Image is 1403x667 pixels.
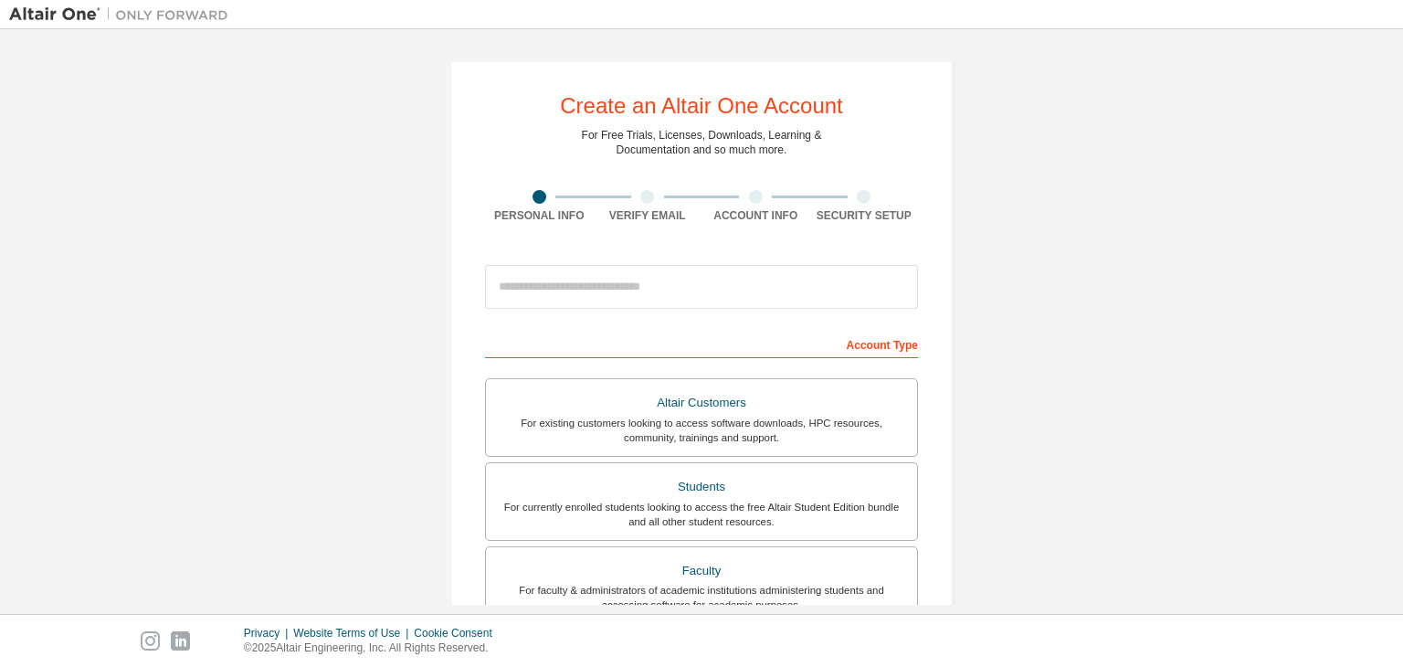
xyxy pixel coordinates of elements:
[9,5,237,24] img: Altair One
[485,329,918,358] div: Account Type
[497,390,906,416] div: Altair Customers
[497,416,906,445] div: For existing customers looking to access software downloads, HPC resources, community, trainings ...
[293,626,414,641] div: Website Terms of Use
[244,626,293,641] div: Privacy
[414,626,502,641] div: Cookie Consent
[485,208,594,223] div: Personal Info
[244,641,503,656] p: © 2025 Altair Engineering, Inc. All Rights Reserved.
[497,583,906,612] div: For faculty & administrators of academic institutions administering students and accessing softwa...
[171,631,190,651] img: linkedin.svg
[701,208,810,223] div: Account Info
[810,208,919,223] div: Security Setup
[582,128,822,157] div: For Free Trials, Licenses, Downloads, Learning & Documentation and so much more.
[560,95,843,117] div: Create an Altair One Account
[497,558,906,584] div: Faculty
[141,631,160,651] img: instagram.svg
[497,474,906,500] div: Students
[497,500,906,529] div: For currently enrolled students looking to access the free Altair Student Edition bundle and all ...
[594,208,702,223] div: Verify Email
